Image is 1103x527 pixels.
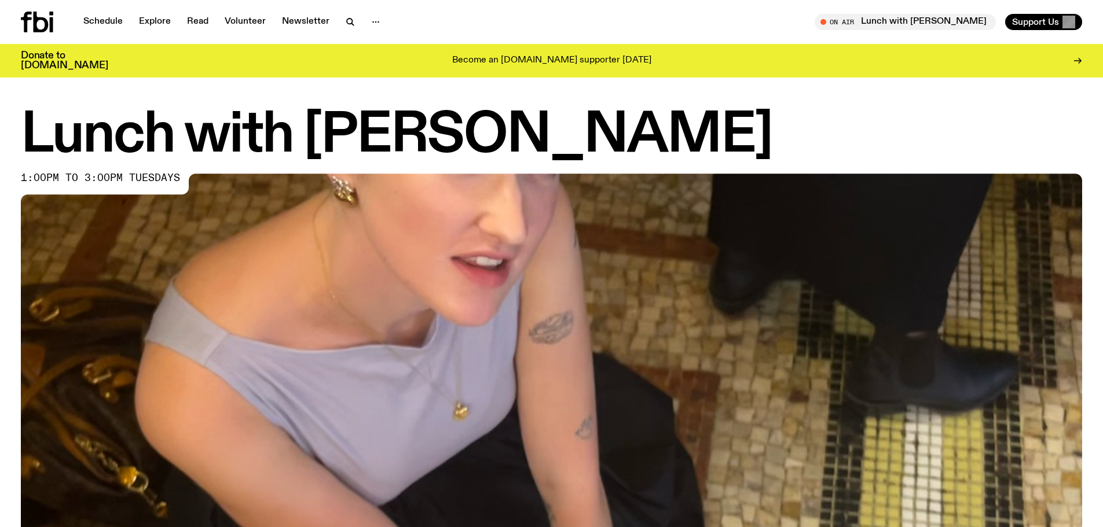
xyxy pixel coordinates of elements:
button: On AirLunch with [PERSON_NAME] [815,14,996,30]
span: 1:00pm to 3:00pm tuesdays [21,174,180,183]
h1: Lunch with [PERSON_NAME] [21,110,1082,162]
a: Newsletter [275,14,336,30]
a: Schedule [76,14,130,30]
p: Become an [DOMAIN_NAME] supporter [DATE] [452,56,651,66]
h3: Donate to [DOMAIN_NAME] [21,51,108,71]
a: Read [180,14,215,30]
button: Support Us [1005,14,1082,30]
span: Support Us [1012,17,1059,27]
a: Explore [132,14,178,30]
a: Volunteer [218,14,273,30]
